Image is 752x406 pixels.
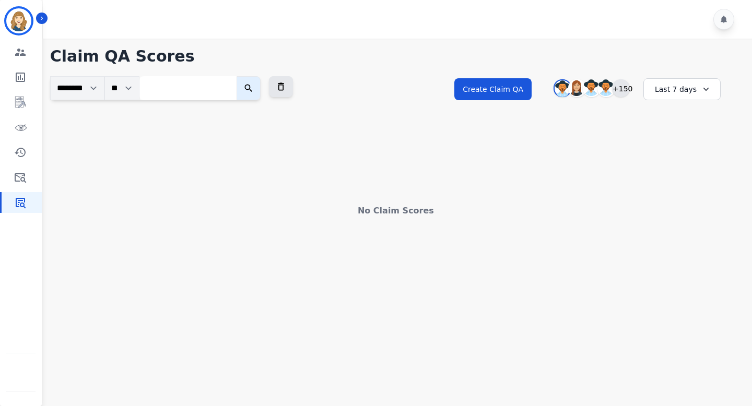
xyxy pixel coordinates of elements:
[612,79,630,97] div: +150
[50,47,742,66] h1: Claim QA Scores
[643,78,721,100] div: Last 7 days
[6,8,31,33] img: Bordered avatar
[50,205,742,217] div: No Claim Scores
[454,78,532,100] button: Create Claim QA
